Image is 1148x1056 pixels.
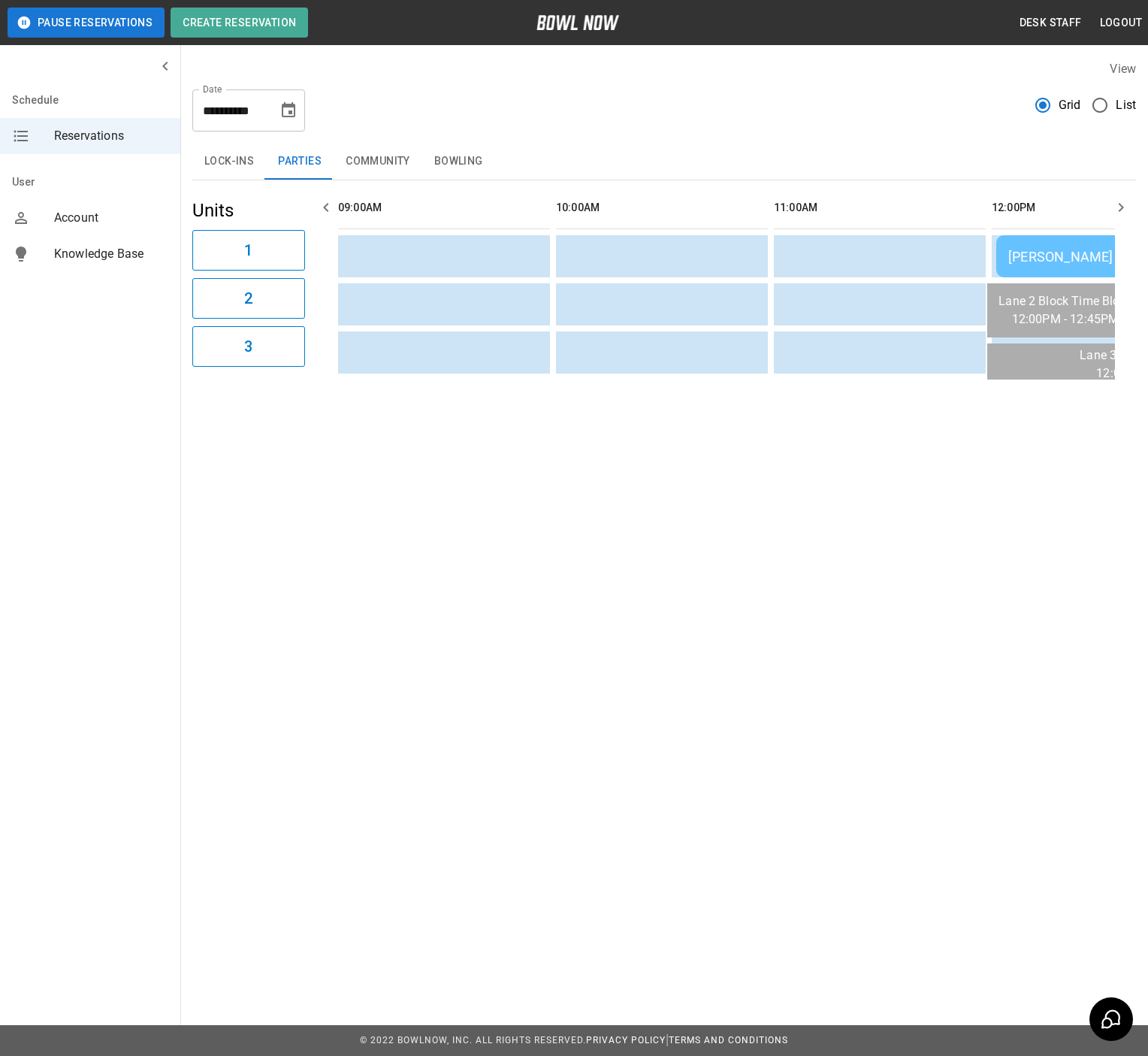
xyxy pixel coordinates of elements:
button: Desk Staff [1014,9,1088,37]
span: © 2022 BowlNow, Inc. All Rights Reserved. [360,1035,586,1045]
button: Create Reservation [171,8,308,38]
button: 3 [192,326,305,367]
th: 11:00AM [774,186,986,229]
h5: Units [192,198,305,222]
a: Privacy Policy [586,1035,666,1045]
div: inventory tabs [192,144,1136,180]
h6: 3 [244,334,252,359]
h6: 2 [244,286,252,310]
button: Bowling [422,144,495,180]
button: 2 [192,278,305,319]
button: Parties [266,144,334,180]
span: Reservations [54,127,168,145]
a: Terms and Conditions [669,1035,788,1045]
h6: 1 [244,238,252,262]
button: Lock-ins [192,144,266,180]
label: View [1110,62,1136,76]
button: Choose date, selected date is Sep 27, 2025 [273,95,304,126]
button: Community [334,144,422,180]
span: Grid [1059,96,1081,114]
th: 10:00AM [556,186,768,229]
button: Pause Reservations [8,8,165,38]
span: List [1116,96,1136,114]
button: Logout [1094,9,1148,37]
th: 09:00AM [338,186,550,229]
span: Account [54,209,168,227]
span: Knowledge Base [54,245,168,263]
img: logo [536,15,619,30]
button: 1 [192,230,305,271]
